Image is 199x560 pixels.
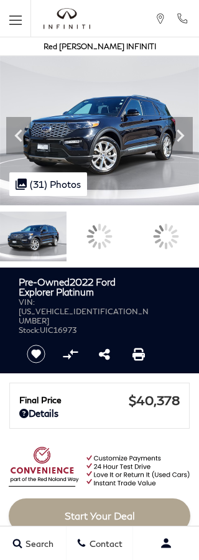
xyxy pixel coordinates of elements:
[86,538,123,549] span: Contact
[19,393,180,408] a: Final Price $40,378
[133,528,199,559] button: user-profile-menu
[132,347,145,362] a: Print this Pre-Owned 2022 Ford Explorer Platinum
[19,325,40,335] span: Stock:
[44,8,90,29] img: INFINITI
[19,297,35,307] span: VIN:
[40,325,76,335] span: UIC16973
[129,393,180,408] span: $40,378
[19,408,180,419] a: Details
[65,510,135,521] span: Start Your Deal
[9,498,190,533] a: Start Your Deal
[9,172,87,196] div: (31) Photos
[176,13,188,24] a: Call Red Noland INFINITI
[22,538,53,549] span: Search
[99,347,110,362] a: Share this Pre-Owned 2022 Ford Explorer Platinum
[61,345,80,363] button: Compare vehicle
[19,277,150,297] h1: 2022 Ford Explorer Platinum
[19,394,129,405] span: Final Price
[19,307,149,325] span: [US_VEHICLE_IDENTIFICATION_NUMBER]
[44,8,90,29] a: infiniti
[22,344,50,364] button: Save vehicle
[44,42,156,51] a: Red [PERSON_NAME] INFINITI
[19,276,70,287] strong: Pre-Owned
